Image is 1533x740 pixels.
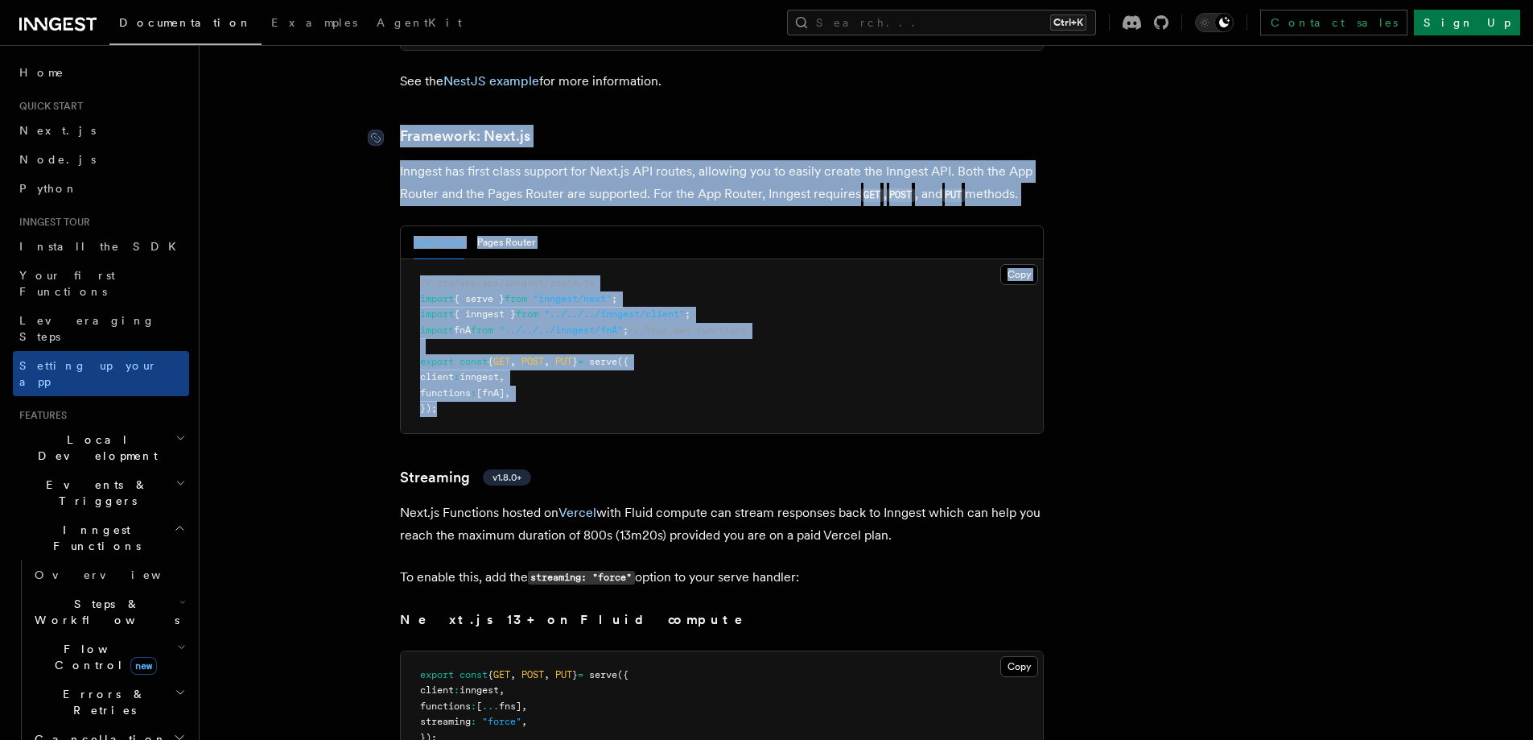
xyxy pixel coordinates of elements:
span: serve [589,669,617,680]
a: Framework: Next.js [400,125,530,147]
a: Sign Up [1414,10,1520,35]
span: , [521,716,527,727]
span: Features [13,409,67,422]
span: Overview [35,568,200,581]
span: ({ [617,669,628,680]
a: Examples [262,5,367,43]
a: Python [13,174,189,203]
span: : [471,387,476,399]
span: [ [476,701,482,712]
a: Documentation [109,5,262,45]
button: Local Development [13,425,189,470]
span: Quick start [13,100,83,113]
span: functions [420,701,471,712]
span: fns] [499,701,521,712]
button: App Router [414,226,464,259]
code: streaming: "force" [528,571,635,585]
a: AgentKit [367,5,472,43]
span: serve [589,356,617,367]
span: const [459,356,488,367]
span: Setting up your app [19,359,158,388]
span: from [505,293,527,304]
span: { [488,356,493,367]
span: POST [521,356,544,367]
a: Setting up your app [13,351,189,396]
span: Leveraging Steps [19,314,155,343]
button: Pages Router [477,226,535,259]
a: Vercel [558,505,596,520]
button: Steps & Workflows [28,589,189,635]
span: , [510,669,516,680]
span: "force" [482,716,521,727]
span: Node.js [19,153,96,166]
span: , [505,387,510,399]
span: } [572,356,578,367]
span: "../../../inngest/fnA" [499,325,623,336]
span: GET [493,356,510,367]
a: Your first Functions [13,261,189,306]
p: To enable this, add the option to your serve handler: [400,566,1044,589]
span: { serve } [454,293,505,304]
span: Local Development [13,432,175,464]
span: streaming [420,716,471,727]
span: POST [521,669,544,680]
span: v1.8.0+ [492,471,521,484]
span: PUT [555,669,572,680]
span: new [130,657,157,675]
button: Toggle dark mode [1195,13,1234,32]
button: Flow Controlnew [28,635,189,680]
span: { inngest } [454,308,516,320]
span: { [488,669,493,680]
span: import [420,308,454,320]
button: Copy [1000,264,1038,285]
span: Inngest Functions [13,522,174,554]
span: Python [19,182,78,195]
span: "inngest/next" [533,293,612,304]
span: PUT [555,356,572,367]
button: Events & Triggers [13,470,189,515]
span: : [454,684,459,696]
span: = [578,356,583,367]
a: Streamingv1.8.0+ [400,466,531,489]
button: Copy [1000,656,1038,677]
span: ; [623,325,628,336]
span: // src/app/api/inngest/route.ts [420,277,595,288]
span: Examples [271,16,357,29]
span: , [521,701,527,712]
a: Leveraging Steps [13,306,189,351]
span: functions [420,387,471,399]
a: Home [13,58,189,87]
a: Install the SDK [13,232,189,261]
span: from [471,325,493,336]
span: export [420,669,454,680]
span: inngest [459,684,499,696]
span: client [420,684,454,696]
span: Inngest tour [13,216,90,229]
span: [fnA] [476,387,505,399]
a: Next.js [13,116,189,145]
span: ; [685,308,690,320]
button: Inngest Functions [13,515,189,560]
span: ({ [617,356,628,367]
strong: Next.js 13+ on Fluid compute [400,612,765,627]
kbd: Ctrl+K [1050,14,1086,31]
span: ; [612,293,617,304]
p: See the for more information. [400,70,1044,93]
span: Next.js [19,124,96,137]
span: client [420,371,454,382]
span: import [420,325,454,336]
span: = [578,669,583,680]
span: , [544,356,550,367]
span: ... [482,701,499,712]
span: "../../../inngest/client" [544,308,685,320]
span: Flow Control [28,641,177,673]
span: : [454,371,459,382]
span: Documentation [119,16,252,29]
span: } [572,669,578,680]
code: PUT [942,188,965,202]
a: Node.js [13,145,189,174]
span: Install the SDK [19,240,186,253]
p: Inngest has first class support for Next.js API routes, allowing you to easily create the Inngest... [400,160,1044,206]
span: , [544,669,550,680]
code: POST [887,188,915,202]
